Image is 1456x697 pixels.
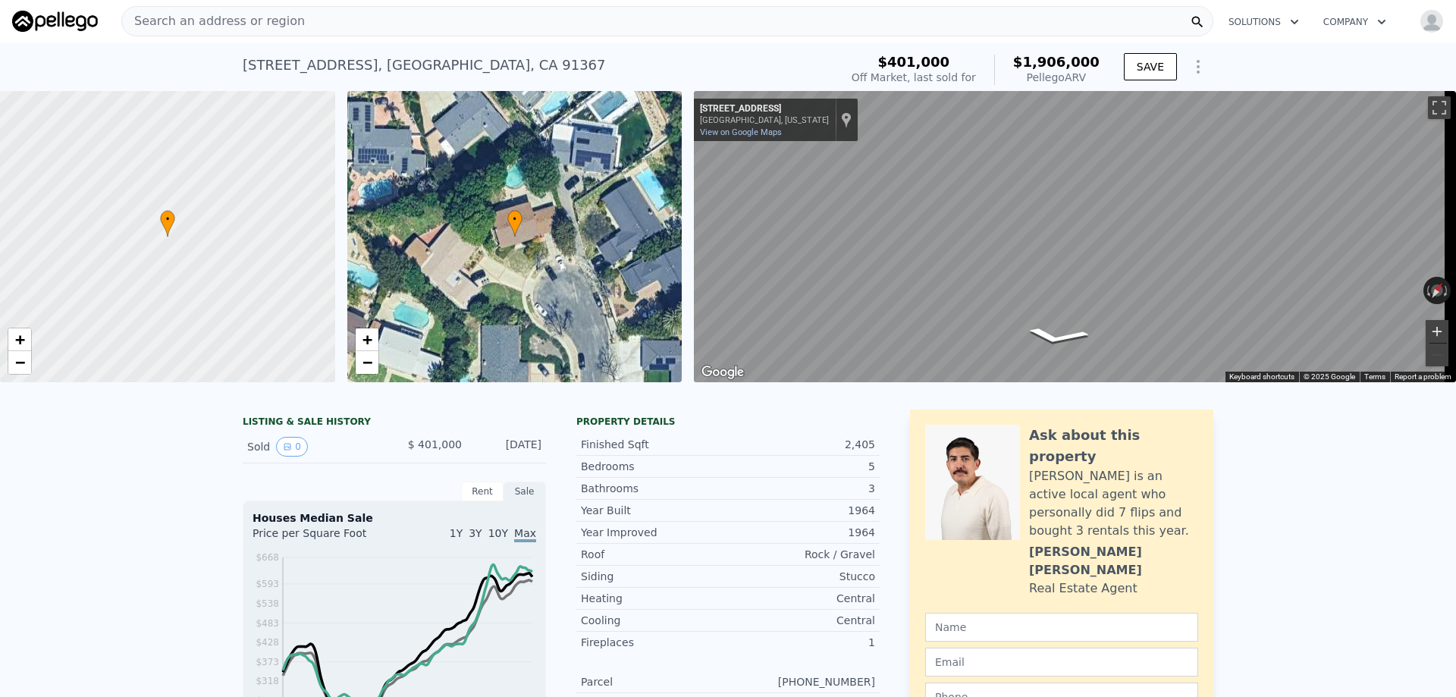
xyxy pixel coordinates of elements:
button: View historical data [276,437,308,457]
div: Bathrooms [581,481,728,496]
path: Go South, Franrivers Ave [1005,322,1109,350]
div: Year Improved [581,525,728,540]
div: Map [694,91,1456,382]
div: [PERSON_NAME] [PERSON_NAME] [1029,543,1198,579]
input: Name [925,613,1198,642]
div: 3 [728,481,875,496]
div: Siding [581,569,728,584]
a: Zoom in [8,328,31,351]
div: • [160,210,175,237]
button: Reset the view [1425,276,1449,305]
tspan: $318 [256,676,279,686]
div: Fireplaces [581,635,728,650]
div: Heating [581,591,728,606]
div: Ask about this property [1029,425,1198,467]
div: Price per Square Foot [253,526,394,550]
div: 5 [728,459,875,474]
span: + [15,330,25,349]
img: Pellego [12,11,98,32]
a: View on Google Maps [700,127,782,137]
div: 1964 [728,525,875,540]
span: © 2025 Google [1304,372,1355,381]
tspan: $373 [256,657,279,667]
button: Zoom out [1426,344,1448,366]
div: Cooling [581,613,728,628]
input: Email [925,648,1198,677]
div: Parcel [581,674,728,689]
div: Rock / Gravel [728,547,875,562]
div: Off Market, last sold for [852,70,976,85]
div: 1964 [728,503,875,518]
div: 1 [728,635,875,650]
tspan: $483 [256,618,279,629]
div: [STREET_ADDRESS] , [GEOGRAPHIC_DATA] , CA 91367 [243,55,606,76]
div: Stucco [728,569,875,584]
div: [GEOGRAPHIC_DATA], [US_STATE] [700,115,829,125]
div: LISTING & SALE HISTORY [243,416,546,431]
div: • [507,210,522,237]
a: Terms (opens in new tab) [1364,372,1385,381]
button: Solutions [1216,8,1311,36]
div: Real Estate Agent [1029,579,1137,598]
img: avatar [1420,9,1444,33]
a: Zoom out [8,351,31,374]
span: Search an address or region [122,12,305,30]
button: Rotate counterclockwise [1423,277,1432,304]
tspan: $593 [256,579,279,589]
div: Pellego ARV [1013,70,1100,85]
span: 1Y [450,527,463,539]
span: Max [514,527,536,542]
div: [STREET_ADDRESS] [700,103,829,115]
div: Houses Median Sale [253,510,536,526]
span: + [362,330,372,349]
div: Roof [581,547,728,562]
div: Year Built [581,503,728,518]
div: [PERSON_NAME] is an active local agent who personally did 7 flips and bought 3 rentals this year. [1029,467,1198,540]
div: Central [728,613,875,628]
a: Show location on map [841,111,852,128]
div: Property details [576,416,880,428]
span: − [15,353,25,372]
button: Toggle fullscreen view [1428,96,1451,119]
div: 2,405 [728,437,875,452]
div: [PHONE_NUMBER] [728,674,875,689]
button: Show Options [1183,52,1213,82]
span: • [507,212,522,226]
button: Rotate clockwise [1443,277,1451,304]
tspan: $538 [256,598,279,609]
div: Central [728,591,875,606]
div: [DATE] [474,437,541,457]
span: $401,000 [878,54,950,70]
div: Bedrooms [581,459,728,474]
button: SAVE [1124,53,1177,80]
tspan: $668 [256,552,279,563]
a: Open this area in Google Maps (opens a new window) [698,363,748,382]
a: Zoom in [356,328,378,351]
span: $1,906,000 [1013,54,1100,70]
span: 3Y [469,527,482,539]
div: Sold [247,437,382,457]
div: Sale [504,482,546,501]
div: Street View [694,91,1456,382]
div: Rent [461,482,504,501]
tspan: $428 [256,637,279,648]
button: Company [1311,8,1398,36]
span: 10Y [488,527,508,539]
span: $ 401,000 [408,438,462,451]
a: Report a problem [1395,372,1451,381]
span: − [362,353,372,372]
a: Zoom out [356,351,378,374]
span: • [160,212,175,226]
div: Finished Sqft [581,437,728,452]
img: Google [698,363,748,382]
button: Keyboard shortcuts [1229,372,1294,382]
button: Zoom in [1426,320,1448,343]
